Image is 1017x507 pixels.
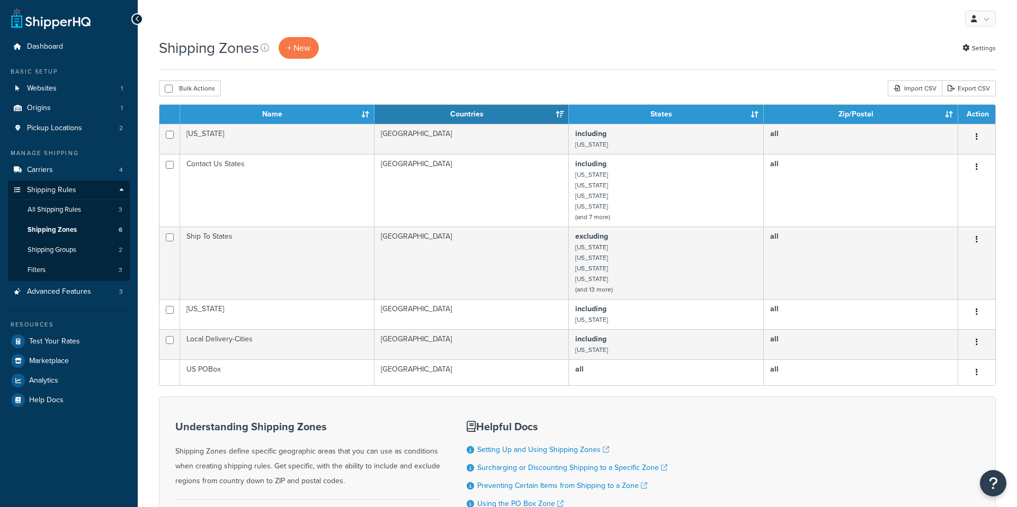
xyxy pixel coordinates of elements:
span: Analytics [29,376,58,385]
a: Test Your Rates [8,332,130,351]
a: Settings [962,41,996,56]
li: Shipping Zones [8,220,130,240]
li: All Shipping Rules [8,200,130,220]
span: 3 [119,205,122,214]
span: 6 [119,225,122,234]
th: Action [958,105,995,124]
small: [US_STATE] [575,140,608,149]
b: all [770,158,779,169]
span: 2 [119,124,123,133]
a: Shipping Zones 6 [8,220,130,240]
th: Zip/Postal: activate to sort column ascending [764,105,958,124]
li: Dashboard [8,37,130,57]
b: all [770,128,779,139]
b: all [770,231,779,242]
h1: Shipping Zones [159,38,259,58]
small: [US_STATE] [575,264,608,273]
td: [US_STATE] [180,124,374,154]
div: Resources [8,320,130,329]
a: Surcharging or Discounting Shipping to a Specific Zone [477,462,667,473]
div: Manage Shipping [8,149,130,158]
a: Setting Up and Using Shipping Zones [477,444,609,455]
small: [US_STATE] [575,242,608,252]
li: Origins [8,98,130,118]
small: [US_STATE] [575,180,608,190]
a: Help Docs [8,391,130,410]
span: All Shipping Rules [28,205,81,214]
small: (and 13 more) [575,285,613,294]
a: Export CSV [942,80,996,96]
button: Open Resource Center [980,470,1006,496]
td: [GEOGRAPHIC_DATA] [374,154,569,227]
span: Websites [27,84,57,93]
small: [US_STATE] [575,274,608,284]
td: Contact Us States [180,154,374,227]
b: all [770,364,779,375]
span: Shipping Groups [28,246,76,255]
a: Shipping Rules [8,180,130,200]
div: Shipping Zones define specific geographic areas that you can use as conditions when creating ship... [175,421,440,488]
b: including [575,158,606,169]
li: Filters [8,260,130,280]
th: Name: activate to sort column ascending [180,105,374,124]
button: Bulk Actions [159,80,221,96]
span: Origins [27,104,51,113]
b: all [575,364,584,375]
td: [GEOGRAPHIC_DATA] [374,227,569,299]
span: Shipping Rules [27,186,76,195]
span: Test Your Rates [29,337,80,346]
a: Preventing Certain Items from Shipping to a Zone [477,480,647,491]
td: Local Delivery-Cities [180,329,374,359]
td: Ship To States [180,227,374,299]
span: Marketplace [29,357,69,366]
span: Carriers [27,166,53,175]
span: 2 [119,246,122,255]
b: excluding [575,231,608,242]
a: ShipperHQ Home [11,8,91,29]
a: Advanced Features 3 [8,282,130,302]
h3: Helpful Docs [467,421,667,432]
a: Shipping Groups 2 [8,240,130,260]
div: Import CSV [888,80,942,96]
li: Analytics [8,371,130,390]
a: Pickup Locations 2 [8,119,130,138]
small: [US_STATE] [575,202,608,211]
a: Marketplace [8,351,130,370]
li: Carriers [8,160,130,180]
a: Filters 3 [8,260,130,280]
td: US POBox [180,359,374,385]
a: Carriers 4 [8,160,130,180]
a: All Shipping Rules 3 [8,200,130,220]
li: Pickup Locations [8,119,130,138]
a: + New [279,37,319,59]
th: Countries: activate to sort column ascending [374,105,569,124]
span: 3 [119,266,122,275]
th: States: activate to sort column ascending [569,105,763,124]
div: Basic Setup [8,67,130,76]
li: Advanced Features [8,282,130,302]
td: [GEOGRAPHIC_DATA] [374,124,569,154]
span: Shipping Zones [28,225,77,234]
b: all [770,333,779,345]
small: [US_STATE] [575,170,608,179]
li: Shipping Rules [8,180,130,281]
span: 1 [121,84,123,93]
span: Dashboard [27,42,63,51]
li: Shipping Groups [8,240,130,260]
td: [US_STATE] [180,299,374,329]
b: including [575,333,606,345]
small: (and 7 more) [575,212,610,222]
span: + New [287,42,310,54]
span: 3 [119,287,123,296]
small: [US_STATE] [575,253,608,262]
small: [US_STATE] [575,345,608,355]
span: 4 [119,166,123,175]
a: Websites 1 [8,79,130,98]
b: including [575,303,606,314]
h3: Understanding Shipping Zones [175,421,440,432]
span: Filters [28,266,46,275]
td: [GEOGRAPHIC_DATA] [374,329,569,359]
small: [US_STATE] [575,191,608,201]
